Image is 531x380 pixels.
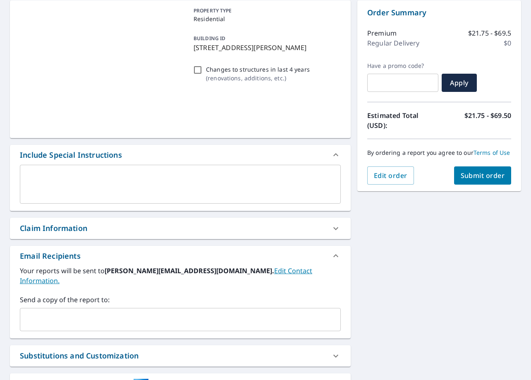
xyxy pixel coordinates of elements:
p: BUILDING ID [194,35,225,42]
span: Apply [448,78,470,87]
p: Premium [367,28,397,38]
div: Include Special Instructions [20,149,122,161]
p: $21.75 - $69.50 [464,111,511,130]
p: $21.75 - $69.5 [468,28,511,38]
div: Substitutions and Customization [20,350,139,361]
div: Claim Information [10,218,351,239]
p: By ordering a report you agree to our [367,149,511,156]
p: Estimated Total (USD): [367,111,439,130]
label: Send a copy of the report to: [20,295,341,305]
p: Regular Delivery [367,38,419,48]
p: Residential [194,14,337,23]
div: Email Recipients [10,246,351,266]
div: Claim Information [20,223,87,234]
p: [STREET_ADDRESS][PERSON_NAME] [194,43,337,53]
label: Your reports will be sent to [20,266,341,286]
p: $0 [504,38,511,48]
p: ( renovations, additions, etc. ) [206,74,310,82]
button: Submit order [454,166,512,185]
button: Apply [442,74,477,92]
label: Have a promo code? [367,62,438,70]
a: Terms of Use [474,149,510,156]
div: Substitutions and Customization [10,345,351,366]
span: Edit order [374,171,407,180]
span: Submit order [461,171,505,180]
b: [PERSON_NAME][EMAIL_ADDRESS][DOMAIN_NAME]. [105,266,274,275]
p: Changes to structures in last 4 years [206,65,310,74]
p: PROPERTY TYPE [194,7,337,14]
div: Email Recipients [20,250,81,262]
div: Include Special Instructions [10,145,351,165]
p: Order Summary [367,7,511,18]
button: Edit order [367,166,414,185]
